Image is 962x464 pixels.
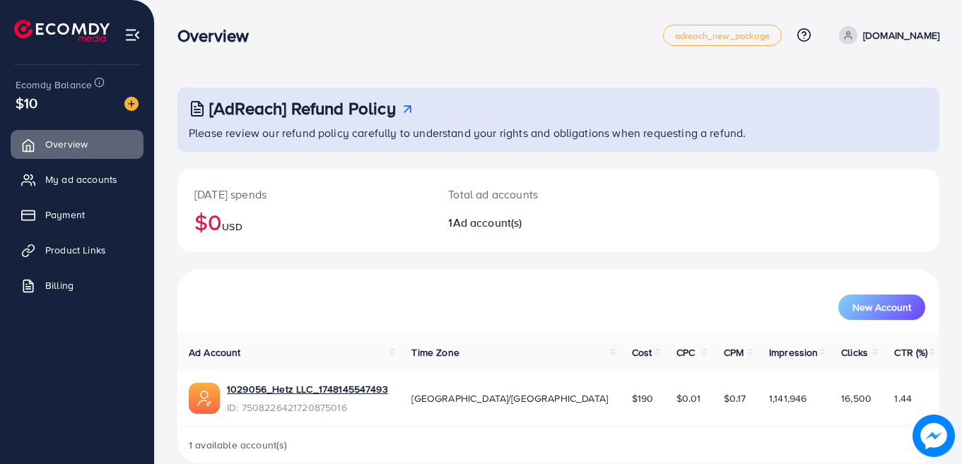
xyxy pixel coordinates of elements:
[448,216,605,230] h2: 1
[11,130,143,158] a: Overview
[724,391,746,405] span: $0.17
[227,382,388,396] a: 1029056_Hetz LLC_1748145547493
[227,400,388,415] span: ID: 7508226421720875016
[124,27,141,43] img: menu
[11,236,143,264] a: Product Links
[676,391,701,405] span: $0.01
[45,243,106,257] span: Product Links
[45,137,88,151] span: Overview
[11,165,143,194] a: My ad accounts
[177,25,260,46] h3: Overview
[45,278,74,292] span: Billing
[411,345,459,359] span: Time Zone
[769,345,819,359] span: Impression
[45,208,85,222] span: Payment
[894,345,927,359] span: CTR (%)
[45,172,117,186] span: My ad accounts
[448,186,605,203] p: Total ad accounts
[833,26,939,44] a: [DOMAIN_NAME]
[841,345,868,359] span: Clicks
[194,186,414,203] p: [DATE] spends
[769,391,806,405] span: 1,141,946
[632,391,654,405] span: $190
[189,345,241,359] span: Ad Account
[189,438,288,452] span: 1 available account(s)
[16,93,37,113] span: $10
[863,27,939,44] p: [DOMAIN_NAME]
[16,78,92,92] span: Ecomdy Balance
[453,215,522,230] span: Ad account(s)
[663,25,782,46] a: adreach_new_package
[14,20,110,42] img: logo
[124,97,139,111] img: image
[838,295,925,320] button: New Account
[209,98,396,119] h3: [AdReach] Refund Policy
[11,201,143,229] a: Payment
[189,124,931,141] p: Please review our refund policy carefully to understand your rights and obligations when requesti...
[894,391,912,405] span: 1.44
[189,383,220,414] img: ic-ads-acc.e4c84228.svg
[675,31,770,40] span: adreach_new_package
[841,391,872,405] span: 16,500
[222,220,242,234] span: USD
[411,391,608,405] span: [GEOGRAPHIC_DATA]/[GEOGRAPHIC_DATA]
[852,302,911,312] span: New Account
[11,271,143,299] a: Billing
[194,208,414,235] h2: $0
[632,345,652,359] span: Cost
[724,345,744,359] span: CPM
[676,345,695,359] span: CPC
[913,415,954,456] img: image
